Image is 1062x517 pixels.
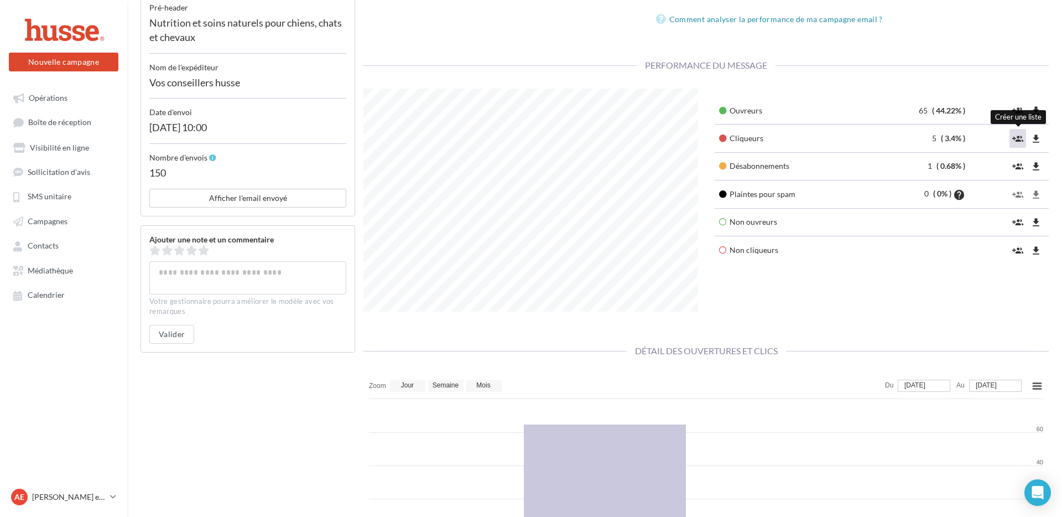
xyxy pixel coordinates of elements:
[1012,245,1023,256] i: group_add
[953,189,965,200] i: help
[401,381,414,389] text: Jour
[956,381,965,389] text: Au
[476,381,490,389] text: Mois
[1009,185,1026,203] button: group_add
[7,112,121,132] a: Boîte de réception
[28,291,65,300] span: Calendrier
[149,99,346,118] div: Date d'envoi
[149,13,346,53] div: Nutrition et soins naturels pour chiens, chats et chevaux
[1028,101,1044,120] button: file_download
[991,110,1046,124] div: Créer une liste
[9,487,118,508] a: Ae [PERSON_NAME] et [PERSON_NAME]
[1028,185,1044,203] button: file_download
[7,285,121,304] a: Calendrier
[1028,129,1044,147] button: file_download
[1030,189,1042,200] i: file_download
[149,325,194,344] button: Valider
[1028,213,1044,231] button: file_download
[28,167,90,177] span: Sollicitation d'avis
[932,133,939,143] span: 5
[14,492,24,503] span: Ae
[149,73,346,99] div: Vos conseillers husse
[1009,101,1026,120] button: group_add
[7,186,121,206] a: SMS unitaire
[715,208,970,236] td: Non ouvreurs
[924,189,931,198] span: 0
[904,381,925,389] tspan: [DATE]
[149,294,346,317] div: Votre gestionnaire pourra améliorer le modèle avec vos remarques
[1012,161,1023,172] i: group_add
[149,118,346,144] div: [DATE] 10:00
[1030,245,1042,256] i: file_download
[149,54,346,73] div: Nom de l'expéditeur
[1030,105,1042,116] i: file_download
[149,153,207,162] span: Nombre d'envois
[1012,189,1023,200] i: group_add
[28,266,73,275] span: Médiathèque
[1012,105,1023,116] i: group_add
[941,133,965,143] span: ( 3.4% )
[715,125,870,152] td: Cliqueurs
[715,180,870,208] td: Plaintes pour spam
[715,236,970,264] td: Non cliqueurs
[928,161,935,170] span: 1
[1028,157,1044,175] button: file_download
[1030,133,1042,144] i: file_download
[433,381,459,389] text: Semaine
[29,93,67,102] span: Opérations
[715,97,870,125] td: Ouvreurs
[28,241,59,251] span: Contacts
[1037,426,1043,432] tspan: 60
[885,381,893,389] text: Du
[7,162,121,182] a: Sollicitation d'avis
[1009,129,1026,147] button: group_add
[656,13,887,26] a: Comment analyser la performance de ma campagne email ?
[369,382,386,390] text: Zoom
[7,235,121,255] a: Contacts
[7,87,121,107] a: Opérations
[1012,133,1023,144] i: group_add
[1030,217,1042,228] i: file_download
[1009,241,1026,259] button: group_add
[637,60,775,70] span: Performance du message
[9,53,118,71] button: Nouvelle campagne
[7,211,121,231] a: Campagnes
[627,345,786,356] span: Détail des ouvertures et clics
[976,381,997,389] tspan: [DATE]
[919,106,930,115] span: 65
[149,234,346,245] div: Ajouter une note et un commentaire
[936,161,965,170] span: ( 0.68% )
[149,189,346,208] button: Afficher l'email envoyé
[1028,241,1044,259] button: file_download
[1012,217,1023,228] i: group_add
[1009,213,1026,231] button: group_add
[32,492,106,503] p: [PERSON_NAME] et [PERSON_NAME]
[715,152,870,180] td: Désabonnements
[149,163,346,189] div: 150
[933,189,951,198] span: ( 0% )
[1037,459,1043,466] tspan: 40
[28,216,67,226] span: Campagnes
[28,118,91,127] span: Boîte de réception
[1030,161,1042,172] i: file_download
[1009,157,1026,175] button: group_add
[7,137,121,157] a: Visibilité en ligne
[28,192,71,201] span: SMS unitaire
[7,260,121,280] a: Médiathèque
[1024,479,1051,506] div: Open Intercom Messenger
[30,143,89,152] span: Visibilité en ligne
[932,106,965,115] span: ( 44.22% )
